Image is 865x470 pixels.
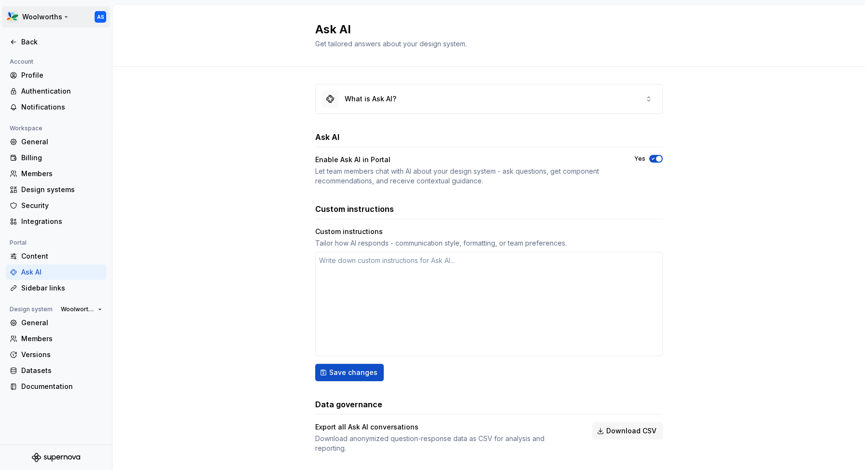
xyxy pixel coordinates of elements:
div: Enable Ask AI in Portal [315,155,617,165]
a: Integrations [6,214,106,229]
h2: Ask AI [315,22,651,37]
div: Design system [6,304,56,315]
h3: Ask AI [315,131,339,143]
div: Ask AI [21,267,102,277]
a: Ask AI [6,264,106,280]
div: Workspace [6,123,46,134]
div: Content [21,251,102,261]
label: Yes [634,155,645,163]
a: Versions [6,347,106,362]
div: Custom instructions [315,227,663,236]
span: Get tailored answers about your design system. [315,40,467,48]
div: Profile [21,70,102,80]
div: Notifications [21,102,102,112]
div: Let team members chat with AI about your design system - ask questions, get component recommendat... [315,166,617,186]
div: Versions [21,350,102,359]
a: Authentication [6,83,106,99]
a: Design systems [6,182,106,197]
a: Security [6,198,106,213]
button: WoolworthsAS [2,6,110,28]
span: Download CSV [606,426,656,436]
div: Datasets [21,366,102,375]
img: 551ca721-6c59-42a7-accd-e26345b0b9d6.png [7,11,18,23]
div: AS [97,13,104,21]
a: General [6,134,106,150]
div: Portal [6,237,30,249]
div: Integrations [21,217,102,226]
div: General [21,318,102,328]
div: Back [21,37,102,47]
div: What is Ask AI? [345,94,396,104]
div: Members [21,169,102,179]
a: General [6,315,106,331]
a: Profile [6,68,106,83]
svg: Supernova Logo [32,453,80,462]
h3: Data governance [315,399,382,410]
a: Content [6,249,106,264]
h3: Custom instructions [315,203,394,215]
div: Security [21,201,102,210]
div: Sidebar links [21,283,102,293]
div: Export all Ask AI conversations [315,422,575,432]
a: Documentation [6,379,106,394]
button: Save changes [315,364,384,381]
div: Woolworths [22,12,62,22]
a: Members [6,331,106,346]
a: Back [6,34,106,50]
div: Billing [21,153,102,163]
a: Notifications [6,99,106,115]
div: Design systems [21,185,102,194]
a: Billing [6,150,106,166]
div: Authentication [21,86,102,96]
div: Account [6,56,37,68]
div: Download anonymized question-response data as CSV for analysis and reporting. [315,434,575,453]
div: Tailor how AI responds - communication style, formatting, or team preferences. [315,238,663,248]
a: Sidebar links [6,280,106,296]
span: Save changes [329,368,377,377]
div: Members [21,334,102,344]
div: General [21,137,102,147]
a: Members [6,166,106,181]
button: Download CSV [592,422,663,440]
a: Datasets [6,363,106,378]
div: Documentation [21,382,102,391]
span: Woolworths [61,305,94,313]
